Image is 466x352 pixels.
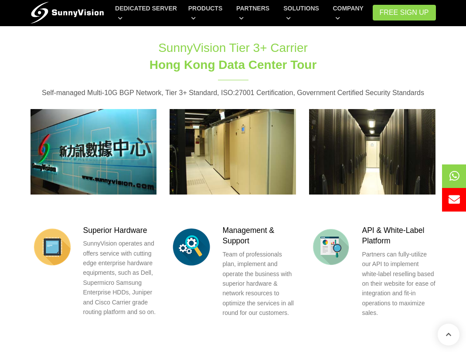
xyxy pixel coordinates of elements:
p: Partners can fully-utilize our API to implement white-label reselling based on their website for ... [362,249,435,318]
a: Solutions [283,0,322,26]
img: HK BareMetal [309,109,435,195]
h3: Superior Hardware [83,225,157,236]
a: Dedicated Server [115,0,178,26]
a: Company [333,0,367,26]
a: Partners [236,0,273,26]
img: HK DataCenter [31,109,157,195]
a: Products [188,0,226,26]
p: Self-managed Multi-10G BGP Network, Tier 3+ Standard, ISO:27001 Certification, Government Certifi... [31,87,436,99]
img: flat-chart-page.png [309,225,353,269]
a: FREE Sign Up [373,5,436,21]
h1: SunnyVision Tier 3+ Carrier [112,39,355,73]
h3: API & White-Label Platform [362,225,435,246]
img: flat-search-cogs.png [170,225,213,269]
img: HK Dedicated Server [170,109,296,195]
p: Team of professionals plan, implement and operate the business with superior hardware & network r... [222,249,296,318]
h3: Management & Support [222,225,296,246]
img: flat-cpu-core-alt.png [31,225,74,269]
p: SunnyVision operates and offers service with cutting edge enterprise hardware equipments, such as... [83,239,157,317]
span: Hong Kong Data Center Tour [150,58,317,72]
